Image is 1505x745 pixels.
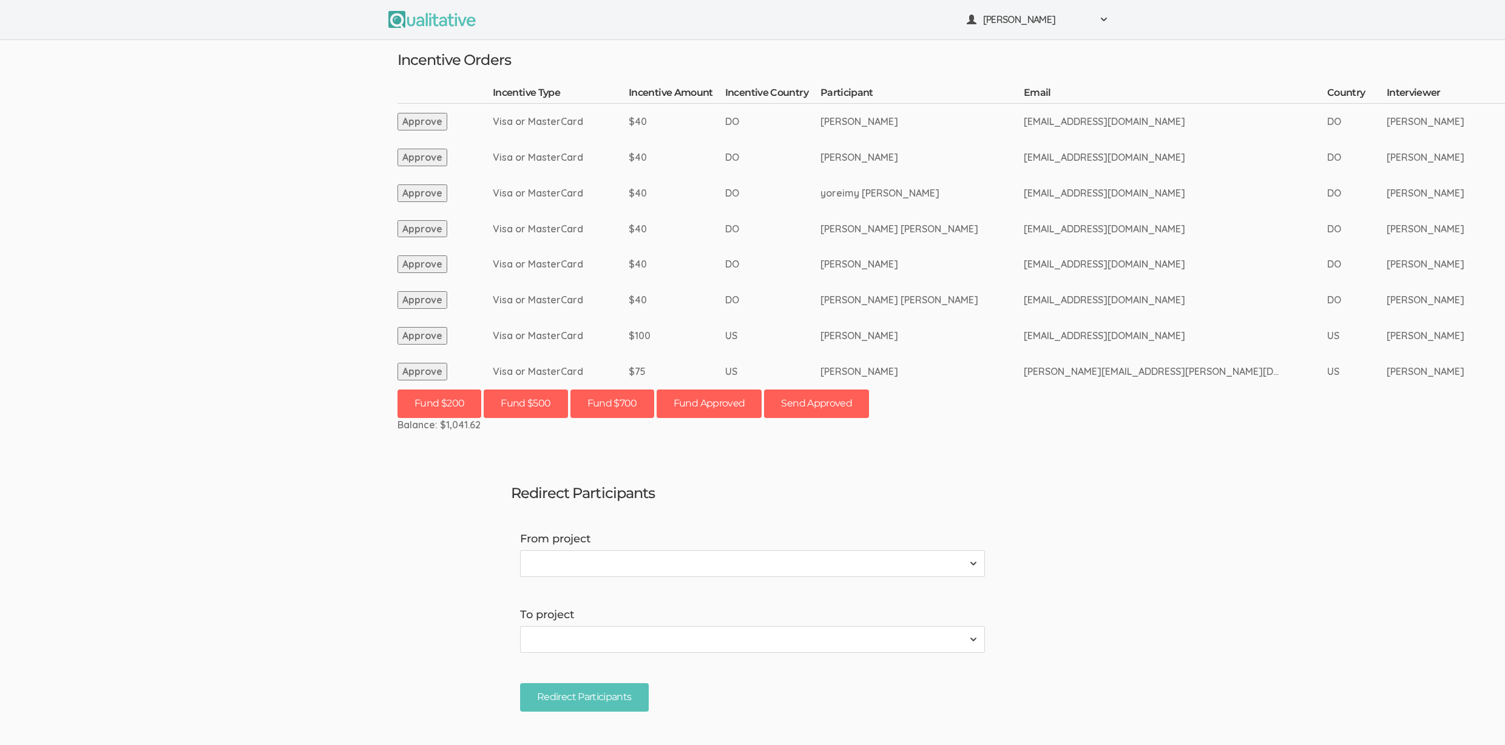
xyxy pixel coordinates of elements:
[657,389,762,418] button: Fund Approved
[397,52,1108,68] h3: Incentive Orders
[397,291,447,309] button: Approve
[1024,318,1327,354] td: [EMAIL_ADDRESS][DOMAIN_NAME]
[629,86,725,103] th: Incentive Amount
[397,113,447,130] button: Approve
[629,282,725,318] td: $40
[629,318,725,354] td: $100
[725,175,820,211] td: DO
[725,282,820,318] td: DO
[397,149,447,166] button: Approve
[1327,246,1387,282] td: DO
[725,246,820,282] td: DO
[629,104,725,140] td: $40
[1024,354,1327,389] td: [PERSON_NAME][EMAIL_ADDRESS][PERSON_NAME][DOMAIN_NAME]
[1327,354,1387,389] td: US
[1327,140,1387,175] td: DO
[764,389,869,418] button: Send Approved
[493,246,629,282] td: Visa or MasterCard
[520,683,649,712] input: Redirect Participants
[725,86,820,103] th: Incentive Country
[629,175,725,211] td: $40
[388,11,476,28] img: Qualitative
[1024,140,1327,175] td: [EMAIL_ADDRESS][DOMAIN_NAME]
[1327,211,1387,247] td: DO
[397,255,447,273] button: Approve
[1444,687,1505,745] iframe: Chat Widget
[1024,86,1327,103] th: Email
[493,318,629,354] td: Visa or MasterCard
[1024,175,1327,211] td: [EMAIL_ADDRESS][DOMAIN_NAME]
[1024,211,1327,247] td: [EMAIL_ADDRESS][DOMAIN_NAME]
[493,354,629,389] td: Visa or MasterCard
[629,211,725,247] td: $40
[1327,175,1387,211] td: DO
[484,389,567,418] button: Fund $500
[820,140,1024,175] td: [PERSON_NAME]
[820,282,1024,318] td: [PERSON_NAME] [PERSON_NAME]
[725,318,820,354] td: US
[397,418,1108,432] div: Balance: $1,041.62
[725,104,820,140] td: DO
[397,363,447,380] button: Approve
[1327,282,1387,318] td: DO
[959,6,1117,33] button: [PERSON_NAME]
[520,531,985,547] label: From project
[820,211,1024,247] td: [PERSON_NAME] [PERSON_NAME]
[820,246,1024,282] td: [PERSON_NAME]
[1327,86,1387,103] th: Country
[1327,104,1387,140] td: DO
[725,211,820,247] td: DO
[493,104,629,140] td: Visa or MasterCard
[1024,246,1327,282] td: [EMAIL_ADDRESS][DOMAIN_NAME]
[570,389,654,418] button: Fund $700
[820,175,1024,211] td: yoreimy [PERSON_NAME]
[1024,282,1327,318] td: [EMAIL_ADDRESS][DOMAIN_NAME]
[493,86,629,103] th: Incentive Type
[493,140,629,175] td: Visa or MasterCard
[629,140,725,175] td: $40
[820,104,1024,140] td: [PERSON_NAME]
[725,354,820,389] td: US
[820,354,1024,389] td: [PERSON_NAME]
[397,389,481,418] button: Fund $200
[629,246,725,282] td: $40
[1327,318,1387,354] td: US
[820,86,1024,103] th: Participant
[397,327,447,345] button: Approve
[983,13,1092,27] span: [PERSON_NAME]
[629,354,725,389] td: $75
[493,175,629,211] td: Visa or MasterCard
[520,607,985,623] label: To project
[397,184,447,202] button: Approve
[820,318,1024,354] td: [PERSON_NAME]
[397,220,447,238] button: Approve
[511,485,994,501] h3: Redirect Participants
[493,282,629,318] td: Visa or MasterCard
[1024,104,1327,140] td: [EMAIL_ADDRESS][DOMAIN_NAME]
[725,140,820,175] td: DO
[493,211,629,247] td: Visa or MasterCard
